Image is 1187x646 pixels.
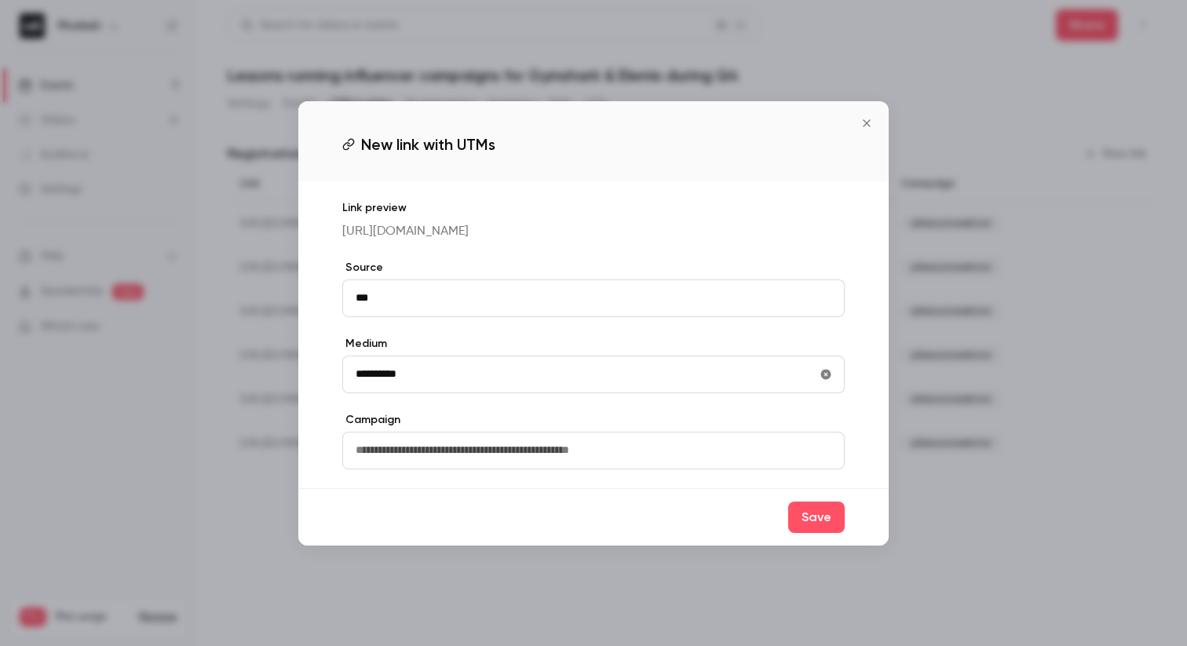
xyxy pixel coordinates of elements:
[342,260,845,276] label: Source
[788,502,845,533] button: Save
[361,133,495,156] span: New link with UTMs
[342,200,845,216] p: Link preview
[851,108,882,139] button: Close
[342,222,845,241] p: [URL][DOMAIN_NAME]
[342,336,845,352] label: Medium
[813,362,838,387] button: utmMedium
[342,412,845,428] label: Campaign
